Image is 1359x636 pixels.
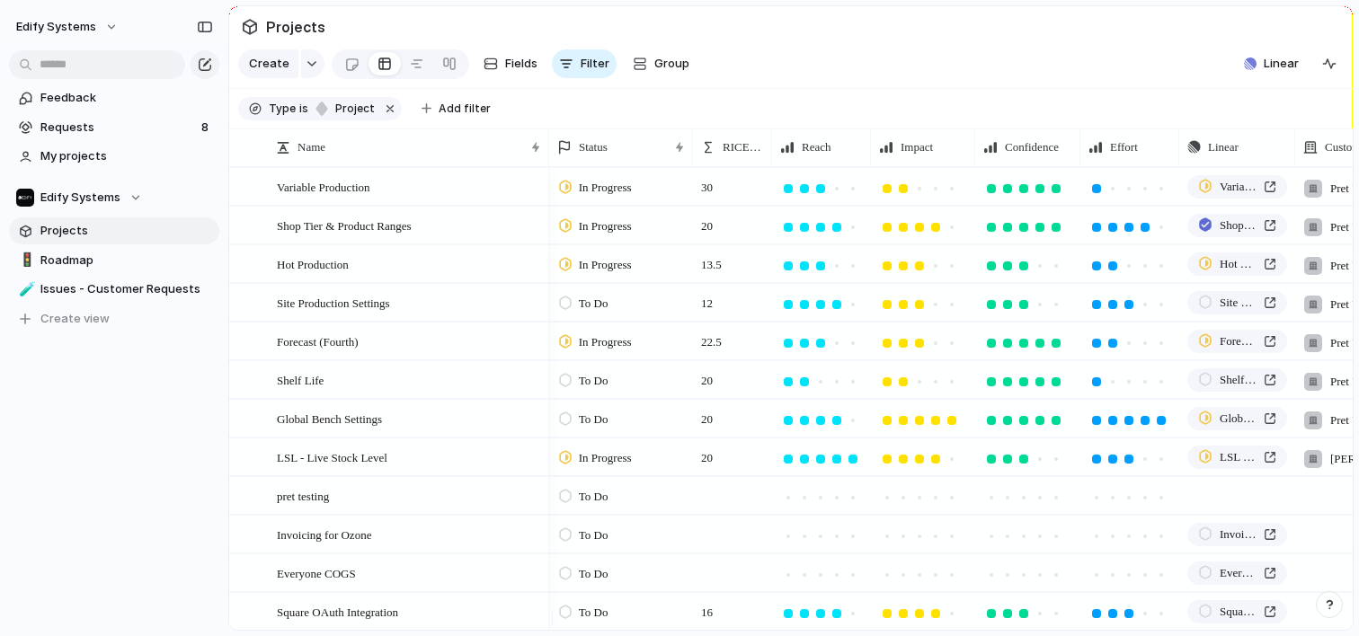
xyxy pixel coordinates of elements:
[1187,561,1287,585] a: Everyone COGS
[552,49,617,78] button: Filter
[694,323,729,351] span: 22.5
[1220,526,1257,543] span: Invoicing (Ozone Back to Normal)
[40,89,213,107] span: Feedback
[694,169,720,197] span: 30
[476,49,545,78] button: Fields
[269,101,296,117] span: Type
[16,252,34,269] button: 🚦
[694,362,720,390] span: 20
[19,279,31,300] div: 🧪
[277,446,387,467] span: LSL - Live Stock Level
[1220,216,1257,234] span: Shop Tier & Product Ranges
[277,408,382,428] span: Global Bench Settings
[1187,291,1287,314] a: Site Production Settings
[1187,175,1287,199] a: Variable Production
[1187,368,1287,392] a: Shelf Life
[1220,178,1257,196] span: Variable Production
[579,604,608,622] span: To Do
[901,138,933,156] span: Impact
[1237,50,1306,77] button: Linear
[1187,600,1287,623] a: Square OAuth Integration
[8,13,128,41] button: Edify Systems
[694,439,720,467] span: 20
[277,292,390,313] span: Site Production Settings
[1264,55,1299,73] span: Linear
[9,143,219,170] a: My projects
[277,562,356,583] span: Everyone COGS
[579,565,608,583] span: To Do
[9,276,219,303] a: 🧪Issues - Customer Requests
[581,55,609,73] span: Filter
[579,411,608,428] span: To Do
[296,99,312,119] button: is
[1220,448,1257,466] span: LSL - Live Stock Level
[579,372,608,390] span: To Do
[201,119,212,137] span: 8
[40,222,213,240] span: Projects
[1220,603,1257,621] span: Square OAuth Integration
[277,253,349,274] span: Hot Production
[310,99,378,119] button: project
[277,485,329,506] span: pret testing
[298,138,325,156] span: Name
[694,285,720,313] span: 12
[238,49,298,78] button: Create
[579,449,632,467] span: In Progress
[9,247,219,274] a: 🚦Roadmap
[40,280,213,298] span: Issues - Customer Requests
[1187,214,1287,237] a: Shop Tier & Product Ranges
[1220,564,1257,582] span: Everyone COGS
[411,96,502,121] button: Add filter
[723,138,763,156] span: RICE Score
[249,55,289,73] span: Create
[40,119,196,137] span: Requests
[1220,371,1257,389] span: Shelf Life
[277,601,398,622] span: Square OAuth Integration
[579,333,632,351] span: In Progress
[9,184,219,211] button: Edify Systems
[439,101,491,117] span: Add filter
[1220,332,1257,350] span: Forecast (Fourth)
[9,114,219,141] a: Requests8
[579,295,608,313] span: To Do
[694,208,720,235] span: 20
[40,189,120,207] span: Edify Systems
[277,331,359,351] span: Forecast (Fourth)
[9,84,219,111] a: Feedback
[1187,446,1287,469] a: LSL - Live Stock Level
[19,250,31,270] div: 🚦
[579,488,608,506] span: To Do
[1220,410,1257,428] span: Global Bench Settings
[40,310,110,328] span: Create view
[579,256,632,274] span: In Progress
[1005,138,1059,156] span: Confidence
[579,526,608,544] span: To Do
[262,11,329,43] span: Projects
[579,138,608,156] span: Status
[9,217,219,244] a: Projects
[505,55,537,73] span: Fields
[1187,330,1287,353] a: Forecast (Fourth)
[330,101,375,117] span: project
[1110,138,1138,156] span: Effort
[624,49,698,78] button: Group
[277,176,370,197] span: Variable Production
[579,179,632,197] span: In Progress
[1187,407,1287,430] a: Global Bench Settings
[1208,138,1239,156] span: Linear
[299,101,308,117] span: is
[654,55,689,73] span: Group
[1220,294,1257,312] span: Site Production Settings
[277,215,412,235] span: Shop Tier & Product Ranges
[277,369,324,390] span: Shelf Life
[1187,252,1287,276] a: Hot Production
[9,305,219,332] button: Create view
[40,252,213,269] span: Roadmap
[40,147,213,165] span: My projects
[694,594,720,622] span: 16
[16,18,96,36] span: Edify Systems
[1220,255,1257,273] span: Hot Production
[694,246,729,274] span: 13.5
